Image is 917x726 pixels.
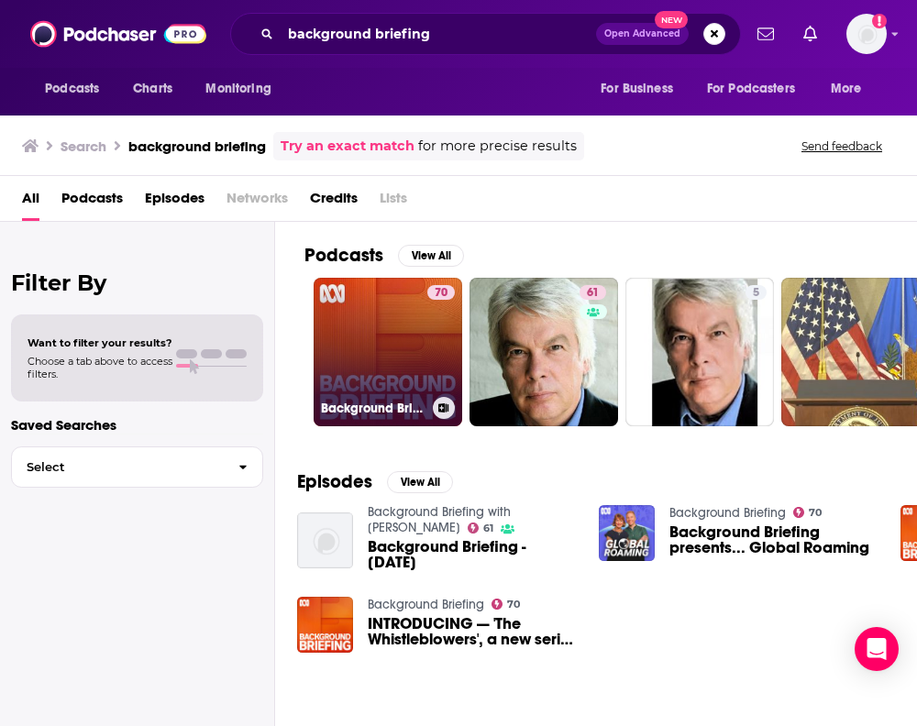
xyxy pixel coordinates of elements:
[11,269,263,296] h2: Filter By
[427,285,455,300] a: 70
[297,470,372,493] h2: Episodes
[368,539,577,570] span: Background Briefing - [DATE]
[128,137,266,155] h3: background briefing
[297,470,453,493] a: EpisodesView All
[368,616,577,647] a: INTRODUCING — 'The Whistleblowers', a new series from Background Briefing
[61,183,123,221] a: Podcasts
[32,71,123,106] button: open menu
[601,76,673,102] span: For Business
[28,336,172,349] span: Want to filter your results?
[809,509,822,517] span: 70
[587,284,599,302] span: 61
[12,461,224,473] span: Select
[304,244,464,267] a: PodcastsView All
[205,76,271,102] span: Monitoring
[483,524,493,533] span: 61
[669,524,878,555] a: Background Briefing presents... Global Roaming
[368,504,511,535] a: Background Briefing with Ian Masters
[435,284,447,302] span: 70
[281,136,414,157] a: Try an exact match
[418,136,577,157] span: for more precise results
[368,539,577,570] a: Background Briefing - May 26, 2019
[588,71,696,106] button: open menu
[793,507,823,518] a: 70
[855,627,899,671] div: Open Intercom Messenger
[230,13,741,55] div: Search podcasts, credits, & more...
[746,285,767,300] a: 5
[707,76,795,102] span: For Podcasters
[655,11,688,28] span: New
[580,285,606,300] a: 61
[310,183,358,221] a: Credits
[468,522,494,533] a: 61
[297,512,353,568] img: Background Briefing - May 26, 2019
[695,71,822,106] button: open menu
[368,597,484,612] a: Background Briefing
[846,14,887,54] button: Show profile menu
[11,416,263,434] p: Saved Searches
[604,29,680,38] span: Open Advanced
[28,355,172,380] span: Choose a tab above to access filters.
[599,505,655,561] img: Background Briefing presents... Global Roaming
[297,597,353,653] img: INTRODUCING — 'The Whistleblowers', a new series from Background Briefing
[818,71,885,106] button: open menu
[796,18,824,49] a: Show notifications dropdown
[30,16,206,51] img: Podchaser - Follow, Share and Rate Podcasts
[753,284,759,302] span: 5
[226,183,288,221] span: Networks
[596,23,689,45] button: Open AdvancedNew
[492,599,521,610] a: 70
[831,76,862,102] span: More
[750,18,781,49] a: Show notifications dropdown
[314,278,462,426] a: 70Background Briefing
[507,600,520,609] span: 70
[193,71,294,106] button: open menu
[387,471,453,493] button: View All
[846,14,887,54] span: Logged in as smeizlik
[846,14,887,54] img: User Profile
[796,138,888,154] button: Send feedback
[11,446,263,488] button: Select
[133,76,172,102] span: Charts
[121,71,183,106] a: Charts
[22,183,39,221] a: All
[398,245,464,267] button: View All
[45,76,99,102] span: Podcasts
[145,183,204,221] a: Episodes
[470,278,618,426] a: 61
[321,401,425,416] h3: Background Briefing
[380,183,407,221] span: Lists
[669,505,786,521] a: Background Briefing
[61,137,106,155] h3: Search
[304,244,383,267] h2: Podcasts
[281,19,596,49] input: Search podcasts, credits, & more...
[625,278,774,426] a: 5
[872,14,887,28] svg: Add a profile image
